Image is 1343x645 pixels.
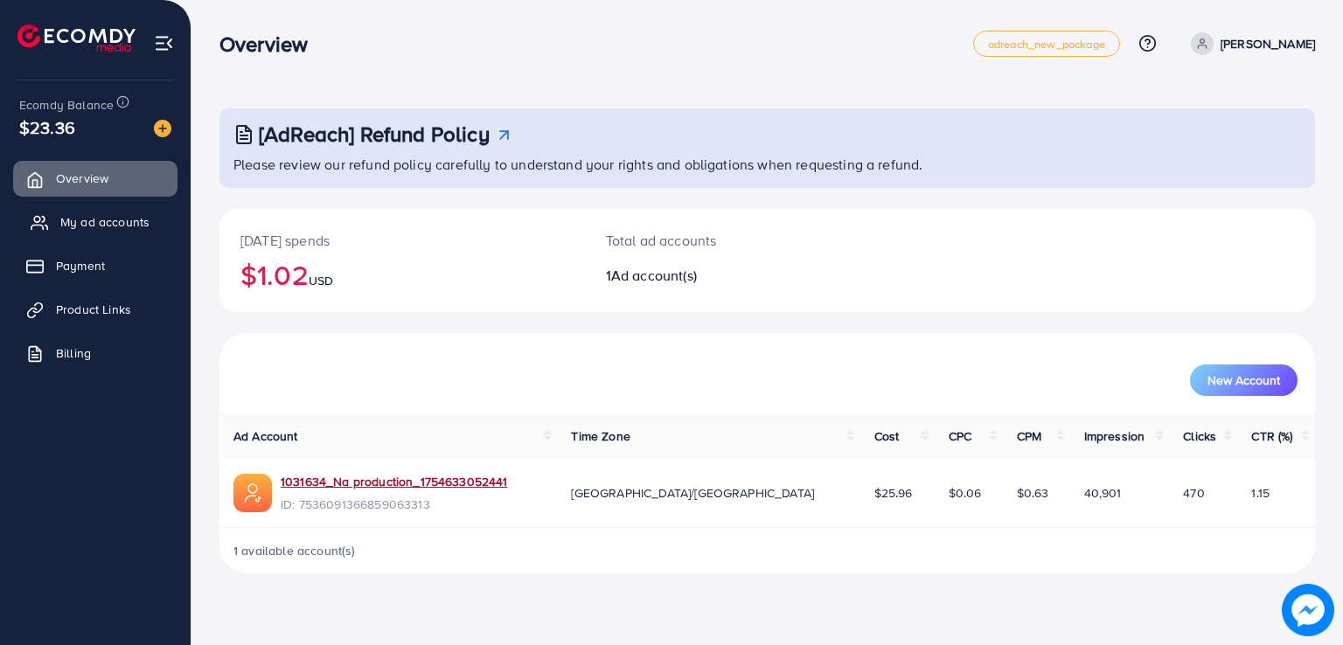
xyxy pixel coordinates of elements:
[1283,585,1334,636] img: image
[56,257,105,274] span: Payment
[13,336,177,371] a: Billing
[1251,427,1292,445] span: CTR (%)
[1190,364,1298,396] button: New Account
[19,96,114,114] span: Ecomdy Balance
[60,213,150,231] span: My ad accounts
[56,344,91,362] span: Billing
[17,24,136,52] img: logo
[281,496,508,513] span: ID: 7536091366859063313
[1207,374,1280,386] span: New Account
[1017,484,1049,502] span: $0.63
[874,427,900,445] span: Cost
[1251,484,1270,502] span: 1.15
[259,121,490,147] h3: [AdReach] Refund Policy
[571,484,814,502] span: [GEOGRAPHIC_DATA]/[GEOGRAPHIC_DATA]
[240,230,564,251] p: [DATE] spends
[1184,32,1315,55] a: [PERSON_NAME]
[571,427,630,445] span: Time Zone
[1017,427,1041,445] span: CPM
[233,474,272,512] img: ic-ads-acc.e4c84228.svg
[233,542,356,559] span: 1 available account(s)
[219,31,322,57] h3: Overview
[988,38,1105,50] span: adreach_new_package
[949,484,982,502] span: $0.06
[1084,484,1122,502] span: 40,901
[13,248,177,283] a: Payment
[874,484,913,502] span: $25.96
[13,161,177,196] a: Overview
[233,427,298,445] span: Ad Account
[1221,33,1315,54] p: [PERSON_NAME]
[606,230,838,251] p: Total ad accounts
[240,258,564,291] h2: $1.02
[19,114,75,140] span: $23.36
[606,267,838,284] h2: 1
[1084,427,1145,445] span: Impression
[233,154,1305,175] p: Please review our refund policy carefully to understand your rights and obligations when requesti...
[973,31,1120,57] a: adreach_new_package
[309,272,333,289] span: USD
[56,170,108,187] span: Overview
[154,33,174,53] img: menu
[281,473,508,490] a: 1031634_Na production_1754633052441
[13,205,177,239] a: My ad accounts
[1183,484,1204,502] span: 470
[1183,427,1216,445] span: Clicks
[611,266,697,285] span: Ad account(s)
[13,292,177,327] a: Product Links
[949,427,971,445] span: CPC
[154,120,171,137] img: image
[56,301,131,318] span: Product Links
